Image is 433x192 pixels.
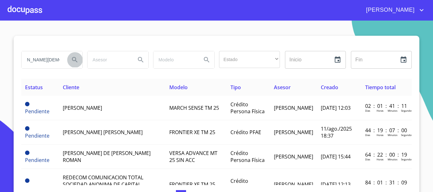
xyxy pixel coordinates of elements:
span: [PERSON_NAME] DE [PERSON_NAME] ROMAN [63,150,151,164]
input: search [153,51,197,68]
span: MARCH SENSE TM 25 [169,104,219,111]
p: Minutos [388,133,397,137]
button: account of current user [361,5,425,15]
span: Pendiente [25,102,29,106]
span: Pendiente [25,184,49,191]
p: Dias [365,109,370,112]
p: Dias [365,158,370,161]
span: 11/ago./2025 18:37 [321,125,352,139]
button: Search [199,52,214,67]
p: 44 : 19 : 07 : 00 [365,127,408,134]
p: Dias [365,133,370,137]
span: Pendiente [25,151,29,155]
p: 84 : 01 : 31 : 09 [365,179,408,186]
span: [PERSON_NAME] [274,181,313,188]
span: Crédito Persona Física [230,150,265,164]
span: [PERSON_NAME] [361,5,418,15]
span: [PERSON_NAME] [274,153,313,160]
span: Cliente [63,84,79,91]
span: Modelo [169,84,188,91]
p: Segundos [401,133,413,137]
span: FRONTIER XE TM 25 [169,181,215,188]
span: Estatus [25,84,43,91]
span: [PERSON_NAME] [63,104,102,111]
p: Horas [377,133,384,137]
span: Pendiente [25,157,49,164]
span: [DATE] 12:13 [321,181,351,188]
span: [PERSON_NAME] [274,129,313,136]
p: Minutos [388,158,397,161]
p: 02 : 01 : 41 : 11 [365,102,408,109]
p: Segundos [401,109,413,112]
p: Horas [377,109,384,112]
span: [PERSON_NAME] [PERSON_NAME] [63,129,143,136]
span: Crédito Persona Física [230,101,265,115]
span: Pendiente [25,108,49,115]
button: Search [133,52,148,67]
button: Search [67,52,82,67]
span: Pendiente [25,126,29,131]
p: Horas [377,158,384,161]
span: VERSA ADVANCE MT 25 SIN ACC [169,150,217,164]
span: [PERSON_NAME] [274,104,313,111]
span: Crédito Persona Moral [230,177,266,191]
span: FRONTIER XE TM 25 [169,129,215,136]
p: Minutos [388,109,397,112]
span: Pendiente [25,132,49,139]
span: Pendiente [25,178,29,183]
span: Tipo [230,84,241,91]
p: Segundos [401,158,413,161]
div: ​ [219,51,280,68]
span: Crédito PFAE [230,129,261,136]
span: Asesor [274,84,291,91]
span: Creado [321,84,338,91]
span: Tiempo total [365,84,396,91]
input: search [87,51,131,68]
input: search [22,51,65,68]
span: [DATE] 15:44 [321,153,351,160]
span: [DATE] 12:03 [321,104,351,111]
p: 64 : 22 : 00 : 19 [365,151,408,158]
